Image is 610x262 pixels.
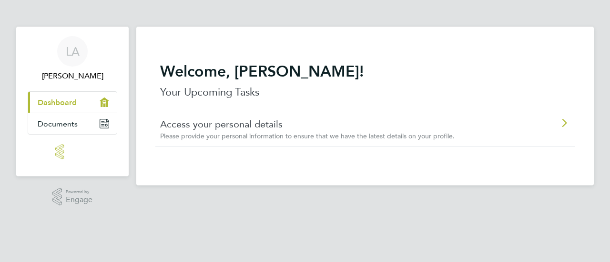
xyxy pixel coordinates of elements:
[160,132,455,140] span: Please provide your personal information to ensure that we have the latest details on your profile.
[160,118,516,130] a: Access your personal details
[16,27,129,176] nav: Main navigation
[28,36,117,82] a: LA[PERSON_NAME]
[38,119,78,128] span: Documents
[55,144,90,159] img: engage-logo-retina.png
[66,196,92,204] span: Engage
[66,45,80,58] span: LA
[38,98,77,107] span: Dashboard
[28,92,117,113] a: Dashboard
[28,144,117,159] a: Go to home page
[160,62,570,81] h2: Welcome, [PERSON_NAME]!
[160,85,570,100] p: Your Upcoming Tasks
[28,113,117,134] a: Documents
[28,70,117,82] span: Leigh Adams
[66,188,92,196] span: Powered by
[52,188,93,206] a: Powered byEngage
